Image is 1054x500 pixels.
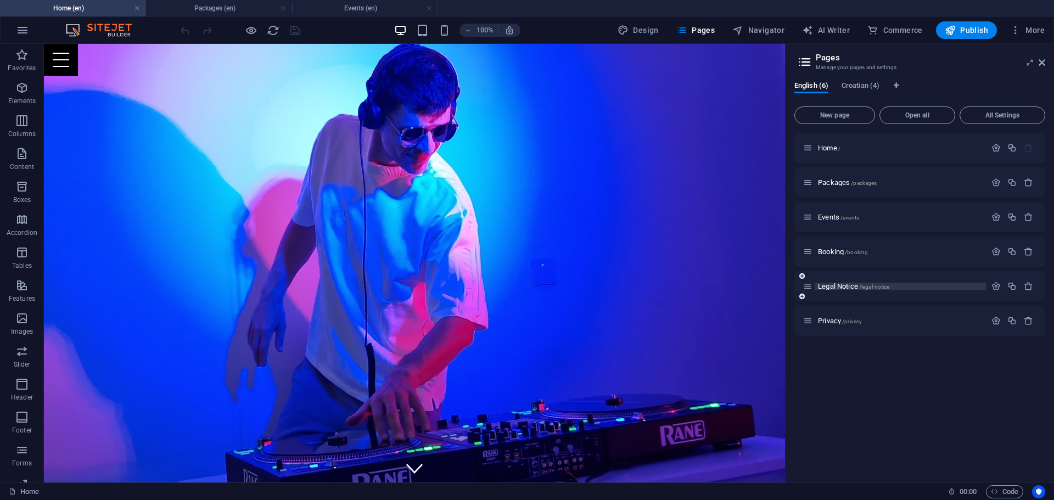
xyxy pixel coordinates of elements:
[851,180,877,186] span: /packages
[1007,178,1017,187] div: Duplicate
[11,327,33,336] p: Images
[8,64,36,72] p: Favorites
[960,485,977,498] span: 00 00
[991,143,1001,153] div: Settings
[7,228,37,237] p: Accordion
[459,24,498,37] button: 100%
[292,2,438,14] h4: Events (en)
[991,282,1001,291] div: Settings
[504,25,514,35] i: On resize automatically adjust zoom level to fit chosen device.
[12,426,32,435] p: Footer
[948,485,977,498] h6: Session time
[11,393,33,402] p: Header
[965,112,1040,119] span: All Settings
[815,283,986,290] div: Legal Notice/legal-notice
[991,247,1001,256] div: Settings
[9,294,35,303] p: Features
[1006,21,1049,39] button: More
[818,282,889,290] span: Legal Notice
[960,106,1045,124] button: All Settings
[936,21,997,39] button: Publish
[1007,316,1017,325] div: Duplicate
[63,24,145,37] img: Editor Logo
[1007,247,1017,256] div: Duplicate
[818,178,877,187] span: Packages
[1007,282,1017,291] div: Duplicate
[794,106,875,124] button: New page
[991,316,1001,325] div: Settings
[1032,485,1045,498] button: Usercentrics
[794,81,1045,102] div: Language Tabs
[967,487,969,496] span: :
[845,249,868,255] span: /booking
[840,215,859,221] span: /events
[613,21,663,39] div: Design (Ctrl+Alt+Y)
[732,25,784,36] span: Navigator
[1024,143,1033,153] div: The startpage cannot be deleted
[818,317,862,325] span: Click to open page
[13,195,31,204] p: Boxes
[1024,316,1033,325] div: Remove
[618,25,659,36] span: Design
[676,25,715,36] span: Pages
[476,24,494,37] h6: 100%
[613,21,663,39] button: Design
[146,2,292,14] h4: Packages (en)
[879,106,955,124] button: Open all
[867,25,923,36] span: Commerce
[815,317,986,324] div: Privacy/privacy
[818,213,859,221] span: Events
[842,79,879,94] span: Croatian (4)
[838,145,840,151] span: /
[991,212,1001,222] div: Settings
[798,21,854,39] button: AI Writer
[816,53,1045,63] h2: Pages
[1024,247,1033,256] div: Remove
[794,79,828,94] span: English (6)
[863,21,927,39] button: Commerce
[728,21,789,39] button: Navigator
[10,162,34,171] p: Content
[12,459,32,468] p: Forms
[267,24,279,37] i: Reload page
[818,144,840,152] span: Home
[945,25,988,36] span: Publish
[1007,143,1017,153] div: Duplicate
[802,25,850,36] span: AI Writer
[12,261,32,270] p: Tables
[815,144,986,151] div: Home/
[884,112,950,119] span: Open all
[815,214,986,221] div: Events/events
[815,179,986,186] div: Packages/packages
[818,248,868,256] span: Booking
[859,284,890,290] span: /legal-notice
[986,485,1023,498] button: Code
[1024,178,1033,187] div: Remove
[14,360,31,369] p: Slider
[244,24,257,37] button: Click here to leave preview mode and continue editing
[816,63,1023,72] h3: Manage your pages and settings
[799,112,870,119] span: New page
[8,130,36,138] p: Columns
[1007,212,1017,222] div: Duplicate
[9,485,39,498] a: Click to cancel selection. Double-click to open Pages
[8,97,36,105] p: Elements
[266,24,279,37] button: reload
[1010,25,1045,36] span: More
[991,485,1018,498] span: Code
[1024,282,1033,291] div: Remove
[991,178,1001,187] div: Settings
[672,21,719,39] button: Pages
[842,318,862,324] span: /privacy
[1024,212,1033,222] div: Remove
[815,248,986,255] div: Booking/booking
